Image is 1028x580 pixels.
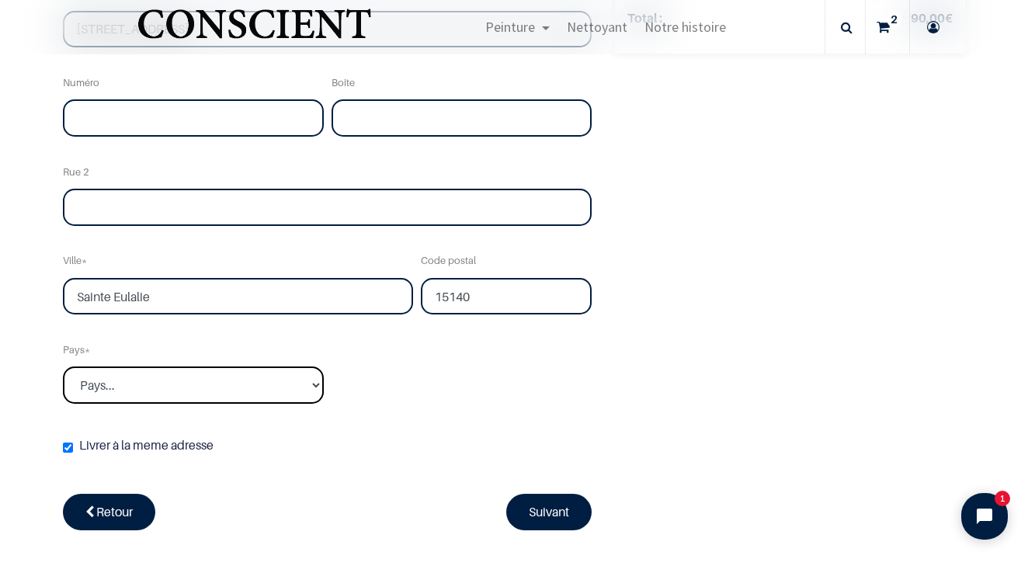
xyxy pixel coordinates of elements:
label: Ville [63,245,87,278]
span: Peinture [485,18,535,36]
label: Pays [63,333,90,366]
sup: 2 [887,12,901,27]
iframe: Tidio Chat [948,480,1021,553]
span: Notre histoire [644,18,726,36]
label: Rue 2 [63,155,89,189]
input: Livrer à la meme adresse [63,443,73,453]
label: Livrer à la meme adresse [63,435,214,456]
label: Numéro [63,66,99,99]
label: Boîte [332,66,355,99]
span: Retour [96,504,133,519]
a: Retour [63,494,155,530]
label: Code postal [421,245,476,278]
a: Suivant [506,494,592,530]
span: Nettoyant [567,18,627,36]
